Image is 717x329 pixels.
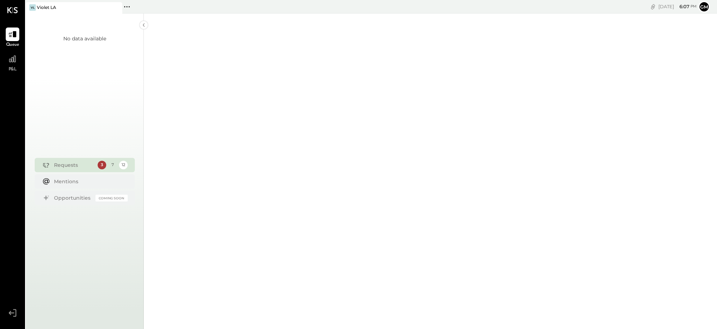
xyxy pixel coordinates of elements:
[9,66,17,73] span: P&L
[649,3,657,10] div: copy link
[108,161,117,169] div: 7
[0,28,25,48] a: Queue
[95,195,128,201] div: Coming Soon
[54,194,92,201] div: Opportunities
[98,161,106,169] div: 3
[29,4,36,11] div: VL
[119,161,128,169] div: 12
[658,3,697,10] div: [DATE]
[54,178,124,185] div: Mentions
[6,42,19,48] span: Queue
[37,4,56,10] div: Violet LA
[698,1,710,13] button: gm
[0,52,25,73] a: P&L
[54,161,94,169] div: Requests
[63,35,106,42] div: No data available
